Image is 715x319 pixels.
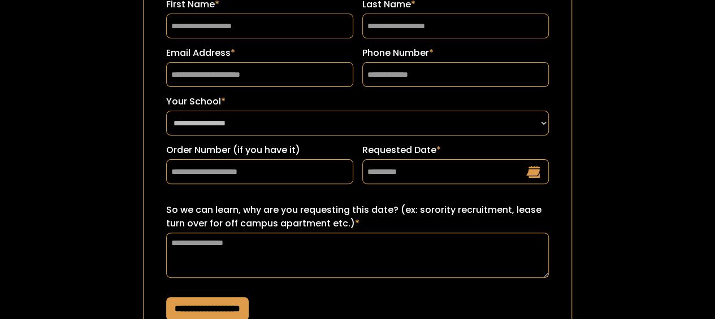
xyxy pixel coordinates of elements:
[362,46,549,60] label: Phone Number
[166,203,549,230] label: So we can learn, why are you requesting this date? (ex: sorority recruitment, lease turn over for...
[166,95,549,108] label: Your School
[166,143,353,157] label: Order Number (if you have it)
[166,46,353,60] label: Email Address
[362,143,549,157] label: Requested Date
